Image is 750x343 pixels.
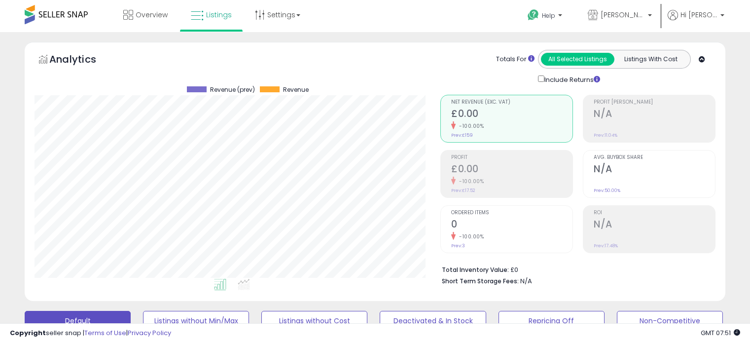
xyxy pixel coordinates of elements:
b: Total Inventory Value: [442,266,509,274]
a: Terms of Use [84,328,126,338]
small: Prev: £159 [451,132,473,138]
button: Repricing Off [499,311,605,331]
small: Prev: 3 [451,243,465,249]
div: Include Returns [531,74,612,85]
button: Listings without Min/Max [143,311,249,331]
span: Net Revenue (Exc. VAT) [451,100,572,105]
li: £0 [442,263,708,275]
span: Ordered Items [451,210,572,216]
button: All Selected Listings [541,53,614,66]
strong: Copyright [10,328,46,338]
span: Avg. Buybox Share [594,155,715,160]
h2: N/A [594,108,715,121]
span: Listings [206,10,232,20]
i: Get Help [527,9,539,21]
a: Hi [PERSON_NAME] [668,10,724,32]
button: Deactivated & In Stock [380,311,486,331]
h2: N/A [594,163,715,177]
h2: N/A [594,219,715,232]
a: Privacy Policy [128,328,171,338]
button: Listings without Cost [261,311,367,331]
h5: Analytics [49,52,115,69]
button: Listings With Cost [614,53,687,66]
button: Non-Competitive [617,311,723,331]
div: seller snap | | [10,329,171,338]
b: Short Term Storage Fees: [442,277,519,285]
span: 2025-08-15 07:51 GMT [701,328,740,338]
span: [PERSON_NAME] [601,10,645,20]
span: Profit [451,155,572,160]
span: Help [542,11,555,20]
span: ROI [594,210,715,216]
small: -100.00% [456,178,484,185]
small: Prev: 11.04% [594,132,617,138]
span: Revenue (prev) [210,86,255,93]
small: -100.00% [456,122,484,130]
span: Overview [136,10,168,20]
span: N/A [520,276,532,286]
small: Prev: 50.00% [594,188,620,193]
div: Totals For [496,55,535,64]
small: Prev: £17.52 [451,188,475,193]
a: Help [520,1,572,32]
h2: 0 [451,219,572,232]
h2: £0.00 [451,163,572,177]
span: Profit [PERSON_NAME] [594,100,715,105]
h2: £0.00 [451,108,572,121]
button: Default [25,311,131,331]
span: Revenue [283,86,309,93]
small: -100.00% [456,233,484,240]
span: Hi [PERSON_NAME] [680,10,717,20]
small: Prev: 17.48% [594,243,618,249]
